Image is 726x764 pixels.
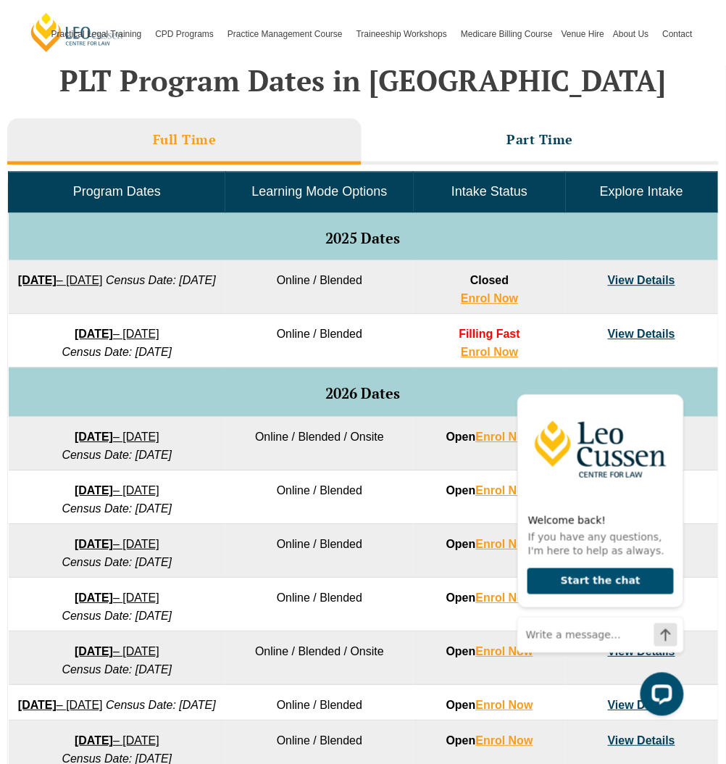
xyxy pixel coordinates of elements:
[225,524,414,578] td: Online / Blended
[451,184,527,199] span: Intake Status
[600,184,683,199] span: Explore Intake
[557,3,609,65] a: Venue Hire
[608,328,675,340] a: View Details
[461,346,518,358] a: Enrol Now
[75,645,113,657] strong: [DATE]
[75,328,159,340] a: [DATE]– [DATE]
[225,417,414,470] td: Online / Blended / Onsite
[75,538,113,550] strong: [DATE]
[470,274,509,286] span: Closed
[446,538,533,550] strong: Open
[62,663,172,676] em: Census Date: [DATE]
[62,610,172,622] em: Census Date: [DATE]
[446,484,533,497] strong: Open
[75,484,113,497] strong: [DATE]
[75,645,159,657] a: [DATE]– [DATE]
[476,431,533,443] a: Enrol Now
[153,131,217,148] h3: Full Time
[456,3,557,65] a: Medicare Billing Course
[459,328,520,340] span: Filling Fast
[18,699,103,711] a: [DATE]– [DATE]
[251,184,387,199] span: Learning Mode Options
[151,3,223,65] a: CPD Programs
[446,734,533,747] strong: Open
[352,3,456,65] a: Traineeship Workshops
[326,228,401,248] span: 2025 Dates
[446,591,533,604] strong: Open
[446,645,533,657] strong: Open
[608,274,675,286] a: View Details
[476,645,533,657] a: Enrol Now
[75,431,159,443] a: [DATE]– [DATE]
[75,734,159,747] a: [DATE]– [DATE]
[225,260,414,314] td: Online / Blended
[476,699,533,711] a: Enrol Now
[18,274,57,286] strong: [DATE]
[62,449,172,461] em: Census Date: [DATE]
[659,3,697,65] a: Contact
[609,3,658,65] a: About Us
[225,470,414,524] td: Online / Blended
[225,685,414,721] td: Online / Blended
[18,274,103,286] a: [DATE]– [DATE]
[507,131,574,148] h3: Part Time
[62,502,172,515] em: Census Date: [DATE]
[75,538,159,550] a: [DATE]– [DATE]
[326,383,401,403] span: 2026 Dates
[75,591,113,604] strong: [DATE]
[225,631,414,685] td: Online / Blended / Onsite
[75,431,113,443] strong: [DATE]
[476,538,533,550] a: Enrol Now
[62,346,172,358] em: Census Date: [DATE]
[75,328,113,340] strong: [DATE]
[75,734,113,747] strong: [DATE]
[446,431,533,443] strong: Open
[75,591,159,604] a: [DATE]– [DATE]
[476,591,533,604] a: Enrol Now
[106,699,216,711] em: Census Date: [DATE]
[476,484,533,497] a: Enrol Now
[506,368,690,728] iframe: LiveChat chat widget
[476,734,533,747] a: Enrol Now
[608,734,675,747] a: View Details
[47,3,151,65] a: Practical Legal Training
[106,274,216,286] em: Census Date: [DATE]
[461,292,518,304] a: Enrol Now
[29,12,125,53] a: [PERSON_NAME] Centre for Law
[446,699,533,711] strong: Open
[18,699,57,711] strong: [DATE]
[225,578,414,631] td: Online / Blended
[73,184,161,199] span: Program Dates
[75,484,159,497] a: [DATE]– [DATE]
[62,556,172,568] em: Census Date: [DATE]
[225,314,414,368] td: Online / Blended
[223,3,352,65] a: Practice Management Course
